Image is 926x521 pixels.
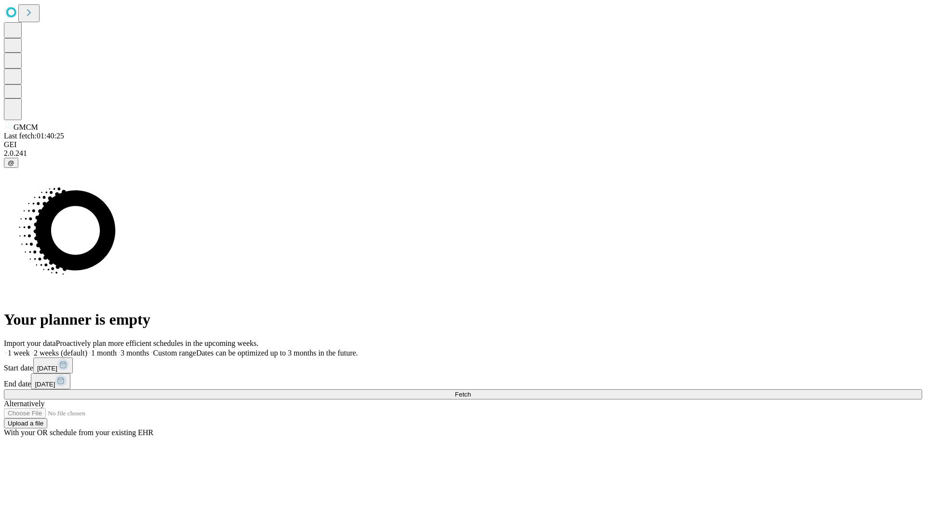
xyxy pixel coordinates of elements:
[153,349,196,357] span: Custom range
[37,365,57,372] span: [DATE]
[34,349,87,357] span: 2 weeks (default)
[91,349,117,357] span: 1 month
[4,132,64,140] span: Last fetch: 01:40:25
[4,399,44,408] span: Alternatively
[4,311,922,329] h1: Your planner is empty
[4,357,922,373] div: Start date
[8,159,14,166] span: @
[196,349,358,357] span: Dates can be optimized up to 3 months in the future.
[121,349,149,357] span: 3 months
[4,418,47,428] button: Upload a file
[35,381,55,388] span: [DATE]
[33,357,73,373] button: [DATE]
[31,373,70,389] button: [DATE]
[4,140,922,149] div: GEI
[455,391,471,398] span: Fetch
[4,373,922,389] div: End date
[4,389,922,399] button: Fetch
[14,123,38,131] span: GMCM
[4,428,153,437] span: With your OR schedule from your existing EHR
[4,149,922,158] div: 2.0.241
[4,158,18,168] button: @
[56,339,259,347] span: Proactively plan more efficient schedules in the upcoming weeks.
[4,339,56,347] span: Import your data
[8,349,30,357] span: 1 week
